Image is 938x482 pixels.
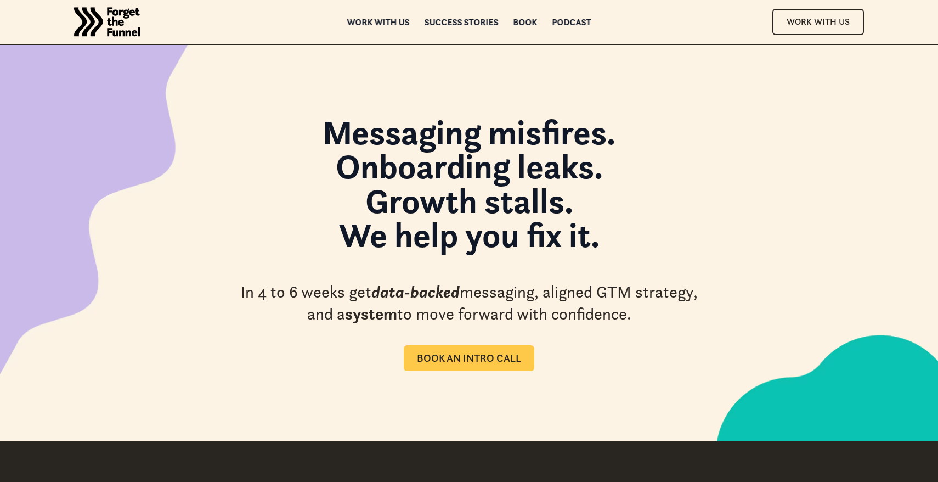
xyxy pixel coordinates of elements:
div: Book an intro call [417,352,521,365]
div: In 4 to 6 weeks get messaging, aligned GTM strategy, and a to move forward with confidence. [236,281,702,326]
strong: system [345,304,397,324]
a: Book an intro call [404,345,534,371]
a: Success Stories [425,18,499,26]
a: Work with us [347,18,410,26]
a: Work With Us [772,9,864,35]
em: data-backed [371,282,460,302]
a: Podcast [552,18,591,26]
strong: Messaging misfires. Onboarding leaks. Growth stalls. We help you fix it. [323,111,615,256]
a: Book [513,18,538,26]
